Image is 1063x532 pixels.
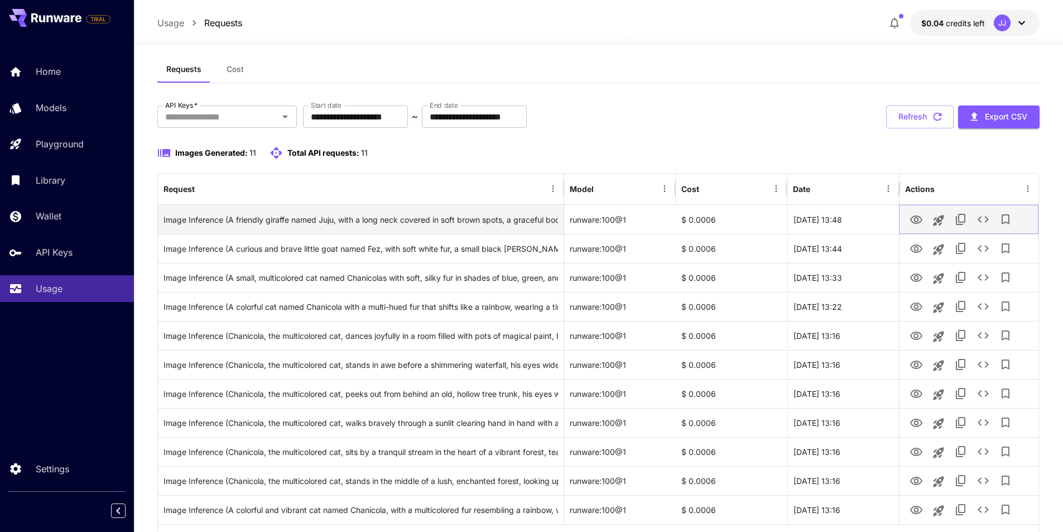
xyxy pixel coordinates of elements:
div: $ 0.0006 [676,292,787,321]
button: Open [277,109,293,124]
div: $ 0.0006 [676,321,787,350]
div: 26 Aug, 2025 13:22 [787,292,899,321]
div: $0.0446 [921,17,985,29]
button: See details [972,324,994,347]
button: Launch in playground [927,209,950,232]
span: Requests [166,64,201,74]
div: runware:100@1 [564,466,676,495]
div: $ 0.0006 [676,495,787,524]
button: Launch in playground [927,442,950,464]
div: 26 Aug, 2025 13:16 [787,350,899,379]
div: runware:100@1 [564,234,676,263]
p: Home [36,65,61,78]
div: $ 0.0006 [676,437,787,466]
button: Export CSV [958,106,1040,128]
div: 26 Aug, 2025 13:44 [787,234,899,263]
div: 26 Aug, 2025 13:16 [787,466,899,495]
div: $ 0.0006 [676,205,787,234]
button: See details [972,353,994,376]
button: Add to library [994,353,1017,376]
div: runware:100@1 [564,408,676,437]
button: Add to library [994,324,1017,347]
button: Copy TaskUUID [950,295,972,318]
button: Copy TaskUUID [950,499,972,521]
div: $ 0.0006 [676,350,787,379]
div: Date [793,184,810,194]
div: Actions [905,184,935,194]
div: $ 0.0006 [676,408,787,437]
button: Launch in playground [927,384,950,406]
button: View Image [905,237,927,260]
p: API Keys [36,246,73,259]
button: Copy TaskUUID [950,266,972,289]
div: Click to copy prompt [163,351,558,379]
div: $ 0.0006 [676,379,787,408]
div: Request [163,184,195,194]
p: Models [36,101,66,114]
button: View Image [905,324,927,347]
div: Click to copy prompt [163,438,558,466]
span: 11 [361,148,368,157]
button: Add to library [994,295,1017,318]
div: runware:100@1 [564,495,676,524]
button: Copy TaskUUID [950,237,972,260]
p: Settings [36,462,69,476]
button: See details [972,382,994,405]
div: Cost [681,184,699,194]
span: 11 [249,148,256,157]
button: Sort [700,181,716,196]
button: Menu [768,181,784,196]
div: runware:100@1 [564,263,676,292]
div: Click to copy prompt [163,380,558,408]
div: 26 Aug, 2025 13:16 [787,379,899,408]
div: Click to copy prompt [163,234,558,263]
div: Click to copy prompt [163,205,558,234]
button: Refresh [886,106,954,128]
div: Click to copy prompt [163,293,558,321]
button: View Image [905,469,927,492]
button: View Image [905,208,927,231]
button: Add to library [994,411,1017,434]
button: View Image [905,440,927,463]
button: Add to library [994,469,1017,492]
button: View Image [905,411,927,434]
button: Add to library [994,208,1017,231]
div: JJ [994,15,1011,31]
button: Launch in playground [927,471,950,493]
button: See details [972,499,994,521]
button: Launch in playground [927,325,950,348]
button: Sort [196,181,211,196]
div: $ 0.0006 [676,234,787,263]
div: Click to copy prompt [163,263,558,292]
button: See details [972,266,994,289]
nav: breadcrumb [157,16,242,30]
button: Copy TaskUUID [950,469,972,492]
button: Copy TaskUUID [950,440,972,463]
a: Requests [204,16,242,30]
button: Add to library [994,266,1017,289]
button: See details [972,295,994,318]
button: Menu [545,181,561,196]
button: Add to library [994,499,1017,521]
div: Click to copy prompt [163,496,558,524]
div: runware:100@1 [564,292,676,321]
div: 26 Aug, 2025 13:16 [787,408,899,437]
div: 26 Aug, 2025 13:16 [787,495,899,524]
label: Start date [311,100,341,110]
button: See details [972,440,994,463]
p: Playground [36,137,84,151]
button: View Image [905,353,927,376]
button: Copy TaskUUID [950,382,972,405]
span: $0.04 [921,18,946,28]
div: $ 0.0006 [676,263,787,292]
div: 26 Aug, 2025 13:16 [787,321,899,350]
div: runware:100@1 [564,205,676,234]
p: Usage [36,282,62,295]
button: Launch in playground [927,267,950,290]
button: See details [972,469,994,492]
div: 26 Aug, 2025 13:16 [787,437,899,466]
button: See details [972,208,994,231]
div: Model [570,184,594,194]
span: credits left [946,18,985,28]
button: Copy TaskUUID [950,208,972,231]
